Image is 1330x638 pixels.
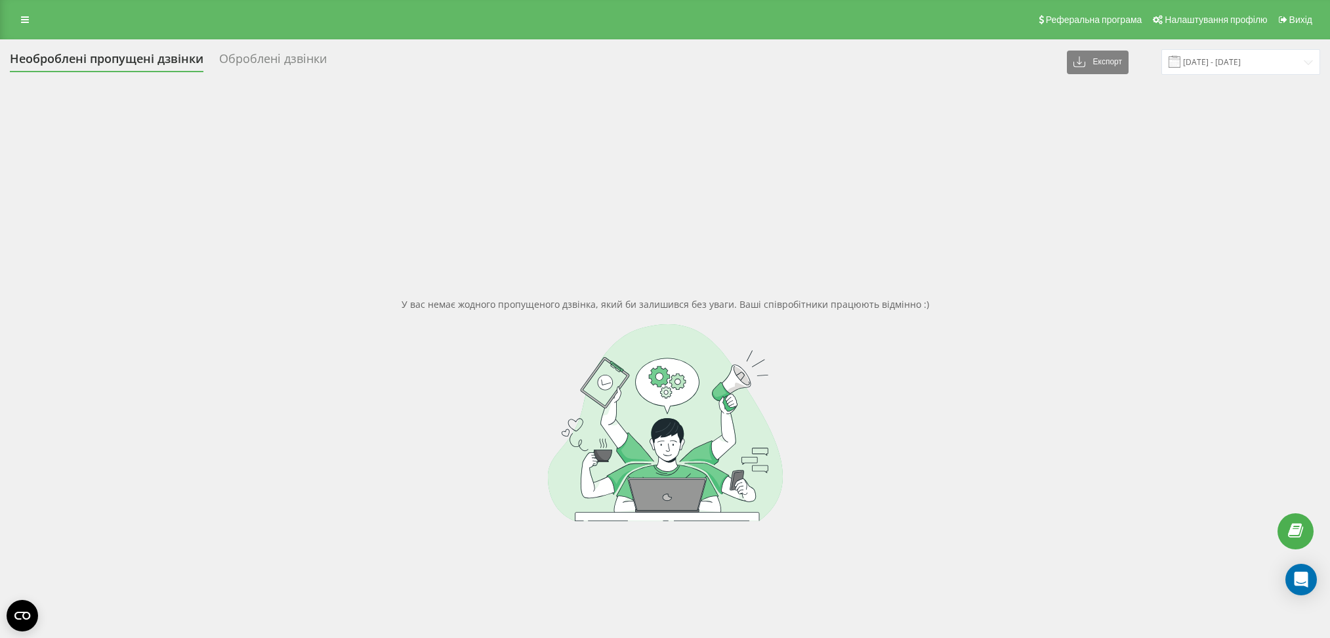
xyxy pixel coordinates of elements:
[1067,51,1129,74] button: Експорт
[1046,14,1142,25] span: Реферальна програма
[1165,14,1267,25] span: Налаштування профілю
[10,52,203,72] div: Необроблені пропущені дзвінки
[7,600,38,631] button: Open CMP widget
[1285,564,1317,595] div: Open Intercom Messenger
[1289,14,1312,25] span: Вихід
[219,52,327,72] div: Оброблені дзвінки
